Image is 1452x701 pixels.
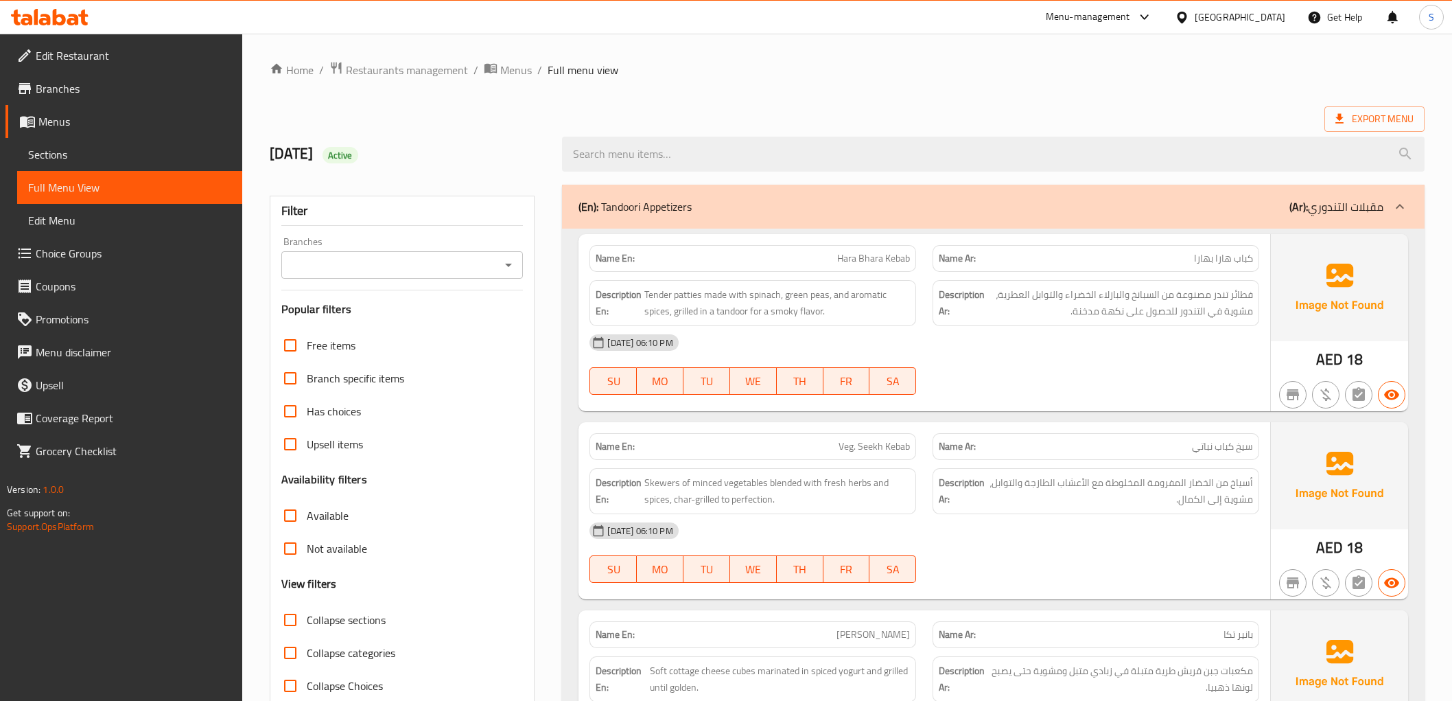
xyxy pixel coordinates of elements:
[689,560,725,579] span: TU
[5,369,242,402] a: Upsell
[992,663,1253,696] span: مكعبات جبن قريش طرية متبلة في زبادي متبل ومشوية حتى يصبح لونها ذهبيا.
[307,370,404,387] span: Branch specific items
[1335,111,1414,128] span: Export Menu
[987,474,1253,508] span: أسياخ من الخضار المفرومة المخلوطة مع الأعشاب الطازجة والتوابل، مشوية إلى الكمال.
[596,474,642,508] strong: Description En:
[683,555,730,583] button: TU
[736,560,771,579] span: WE
[683,367,730,395] button: TU
[270,143,546,164] h2: [DATE]
[642,371,678,391] span: MO
[5,105,242,138] a: Menus
[596,439,635,454] strong: Name En:
[939,663,988,696] strong: Description Ar:
[637,367,683,395] button: MO
[1316,534,1343,561] span: AED
[1316,346,1343,373] span: AED
[5,237,242,270] a: Choice Groups
[782,371,818,391] span: TH
[1346,534,1363,561] span: 18
[1192,439,1253,454] span: سيخ كباب نباتي
[1324,106,1425,132] span: Export Menu
[939,286,985,320] strong: Description Ar:
[1346,346,1363,373] span: 18
[1223,628,1253,642] span: بانير تكا
[596,663,647,696] strong: Description En:
[1046,9,1130,25] div: Menu-management
[1378,569,1405,597] button: Available
[869,367,916,395] button: SA
[5,39,242,72] a: Edit Restaurant
[596,286,642,320] strong: Description En:
[5,435,242,468] a: Grocery Checklist
[596,628,635,642] strong: Name En:
[642,560,678,579] span: MO
[1289,198,1383,215] p: مقبلات التندوري
[270,61,1425,79] nav: breadcrumb
[36,311,231,327] span: Promotions
[689,371,725,391] span: TU
[823,555,870,583] button: FR
[1429,10,1434,25] span: S
[736,371,771,391] span: WE
[1345,381,1372,409] button: Not has choices
[5,303,242,336] a: Promotions
[837,251,910,266] span: Hara Bhara Kebab
[596,371,631,391] span: SU
[499,255,518,275] button: Open
[36,443,231,459] span: Grocery Checklist
[578,198,692,215] p: Tandoori Appetizers
[939,439,976,454] strong: Name Ar:
[5,336,242,369] a: Menu disclaimer
[17,204,242,237] a: Edit Menu
[875,371,911,391] span: SA
[36,410,231,426] span: Coverage Report
[777,367,823,395] button: TH
[537,62,542,78] li: /
[329,61,468,79] a: Restaurants management
[28,146,231,163] span: Sections
[730,555,777,583] button: WE
[38,113,231,130] span: Menus
[7,504,70,522] span: Get support on:
[596,251,635,266] strong: Name En:
[644,474,910,508] span: Skewers of minced vegetables blended with fresh herbs and spices, char-grilled to perfection.
[307,436,363,452] span: Upsell items
[5,402,242,435] a: Coverage Report
[1289,196,1308,217] b: (Ar):
[939,474,985,508] strong: Description Ar:
[36,47,231,64] span: Edit Restaurant
[307,645,395,661] span: Collapse categories
[836,628,910,642] span: [PERSON_NAME]
[307,507,349,524] span: Available
[5,270,242,303] a: Coupons
[281,576,337,592] h3: View filters
[270,62,314,78] a: Home
[1378,381,1405,409] button: Available
[637,555,683,583] button: MO
[36,278,231,295] span: Coupons
[650,663,910,696] span: Soft cottage cheese cubes marinated in spiced yogurt and grilled until golden.
[281,472,367,487] h3: Availability filters
[777,555,823,583] button: TH
[562,185,1424,229] div: (En): Tandoori Appetizers(Ar):مقبلات التندوري
[484,61,532,79] a: Menus
[28,212,231,229] span: Edit Menu
[823,367,870,395] button: FR
[1312,381,1339,409] button: Purchased item
[829,560,865,579] span: FR
[7,481,40,498] span: Version:
[939,251,976,266] strong: Name Ar:
[319,62,324,78] li: /
[307,540,367,557] span: Not available
[43,481,64,498] span: 1.0.0
[1345,569,1372,597] button: Not has choices
[36,245,231,262] span: Choice Groups
[17,171,242,204] a: Full Menu View
[36,377,231,393] span: Upsell
[602,336,678,349] span: [DATE] 06:10 PM
[7,518,94,536] a: Support.OpsPlatform
[1279,381,1307,409] button: Not branch specific item
[730,367,777,395] button: WE
[589,555,637,583] button: SU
